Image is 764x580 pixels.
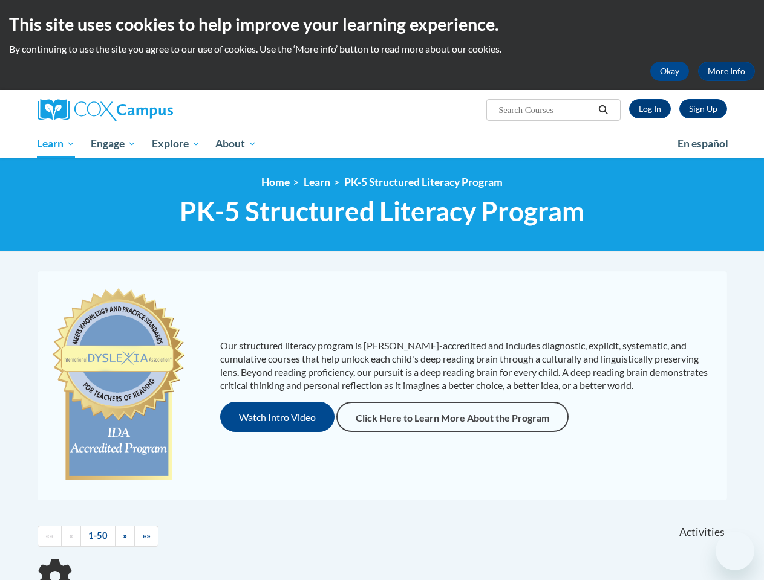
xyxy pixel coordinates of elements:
[30,130,83,158] a: Learn
[69,530,73,541] span: «
[679,99,727,118] a: Register
[180,195,584,227] span: PK-5 Structured Literacy Program
[594,103,612,117] button: Search
[716,532,754,570] iframe: Button to launch messaging window
[91,137,136,151] span: Engage
[207,130,264,158] a: About
[28,130,736,158] div: Main menu
[677,137,728,150] span: En español
[629,99,671,118] a: Log In
[9,42,755,56] p: By continuing to use the site you agree to our use of cookies. Use the ‘More info’ button to read...
[261,176,290,188] a: Home
[144,130,208,158] a: Explore
[220,402,335,432] button: Watch Intro Video
[83,130,144,158] a: Engage
[50,283,188,488] img: c477cda6-e343-453b-bfce-d6f9e9818e1c.png
[38,526,62,547] a: Begining
[215,137,256,151] span: About
[9,12,755,36] h2: This site uses cookies to help improve your learning experience.
[38,99,173,121] img: Cox Campus
[134,526,158,547] a: End
[650,62,689,81] button: Okay
[38,99,255,121] a: Cox Campus
[670,131,736,156] a: En español
[304,176,330,188] a: Learn
[679,526,725,539] span: Activities
[80,526,116,547] a: 1-50
[698,62,755,81] a: More Info
[344,176,503,188] a: PK-5 Structured Literacy Program
[115,526,135,547] a: Next
[123,530,127,541] span: »
[497,103,594,117] input: Search Courses
[152,137,200,151] span: Explore
[37,137,75,151] span: Learn
[142,530,151,541] span: »»
[45,530,54,541] span: ««
[220,339,715,392] p: Our structured literacy program is [PERSON_NAME]-accredited and includes diagnostic, explicit, sy...
[336,402,569,432] a: Click Here to Learn More About the Program
[61,526,81,547] a: Previous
